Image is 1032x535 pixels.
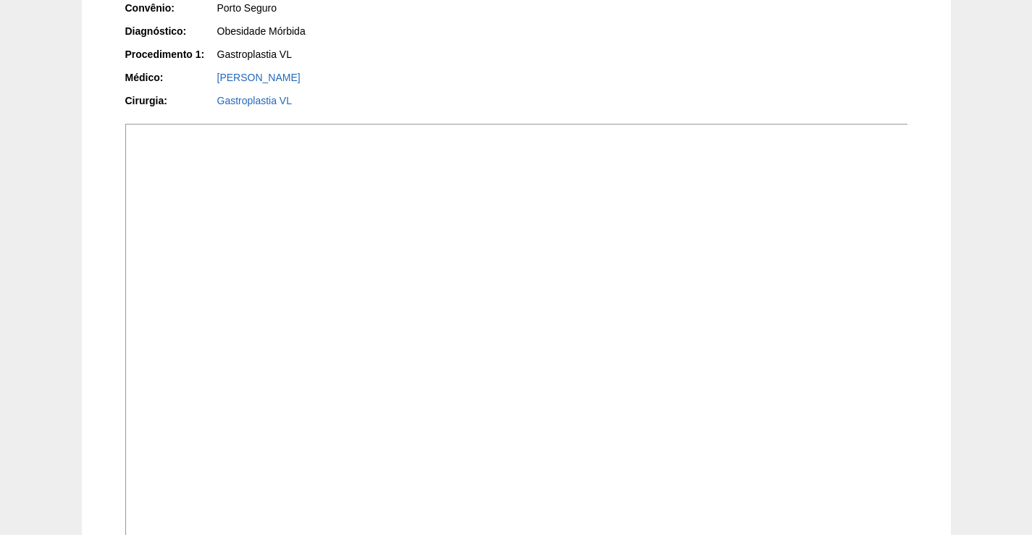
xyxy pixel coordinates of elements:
div: Médico: [125,70,216,85]
div: Convênio: [125,1,216,15]
div: Cirurgia: [125,93,216,108]
div: Procedimento 1: [125,47,216,62]
a: Gastroplastia VL [217,95,293,106]
div: Gastroplastia VL [217,47,506,62]
div: Porto Seguro [217,1,506,15]
a: [PERSON_NAME] [217,72,301,83]
div: Obesidade Mórbida [217,24,506,38]
div: Diagnóstico: [125,24,216,38]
